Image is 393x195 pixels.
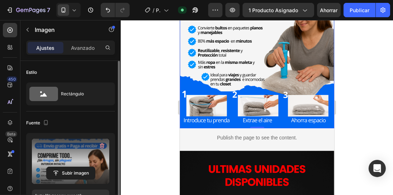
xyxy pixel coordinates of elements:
font: Publicar [350,7,369,13]
font: Beta [7,132,15,137]
font: 7 [47,6,50,14]
font: Ahorrar [320,7,338,13]
button: Ahorrar [317,3,341,17]
button: 1 producto asignado [243,3,314,17]
iframe: Área de diseño [180,20,334,195]
button: 7 [3,3,53,17]
button: Publicar [344,3,375,17]
font: Avanzado [71,45,95,51]
font: Rectángulo [61,91,84,96]
font: Imagen [35,26,55,33]
font: 450 [8,77,16,82]
div: Deshacer/Rehacer [101,3,130,17]
font: / [153,7,154,13]
font: 1 producto asignado [249,7,298,13]
font: Fuente [26,120,40,125]
p: Imagen [35,25,96,34]
font: Ajustes [37,45,55,51]
div: Abrir Intercom Messenger [369,160,386,177]
font: Página del producto - [DATE] 23:46:52 [156,7,164,186]
button: Subir imagen [46,167,95,180]
font: Estilo [26,70,37,75]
